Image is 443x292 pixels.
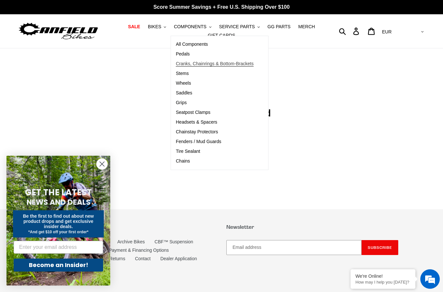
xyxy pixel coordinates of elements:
a: Payment & Financing Options [109,248,169,253]
a: Stems [171,69,258,79]
a: Headsets & Spacers [171,117,258,127]
span: All Components [176,42,208,47]
span: Subscribe [368,245,392,250]
span: Chains [176,158,190,164]
p: Quick links [45,224,217,230]
span: Seatpost Clamps [176,110,210,115]
a: Chains [171,156,258,166]
p: How may I help you today? [355,280,411,285]
span: Chainstay Protectors [176,129,218,135]
input: Email address [226,240,362,255]
span: GET THE LATEST [25,187,92,198]
a: GIFT CARDS [205,31,239,40]
span: SERVICE PARTS [219,24,255,30]
a: CBF™ Suspension [155,239,193,244]
button: Subscribe [362,240,398,255]
a: Archive Bikes [117,239,145,244]
a: Dealer Application [160,256,197,261]
button: Close dialog [96,158,108,170]
button: BIKES [145,22,169,31]
span: Cranks, Chainrings & Bottom-Brackets [176,61,254,67]
span: Stems [176,71,189,76]
span: Saddles [176,90,192,96]
span: Wheels [176,80,191,86]
button: Become an Insider! [14,259,103,272]
a: Seatpost Clamps [171,108,258,117]
span: *And get $10 off your first order* [28,230,88,234]
a: All Components [171,40,258,49]
h1: 404 Page Not Found [63,107,380,119]
span: Fenders / Mud Guards [176,139,221,144]
a: GG PARTS [264,22,294,31]
span: Be the first to find out about new product drops and get exclusive insider deals. [23,213,94,229]
a: Fenders / Mud Guards [171,137,258,147]
button: SERVICE PARTS [216,22,263,31]
p: The page you requested does not exist. [63,125,380,132]
img: Canfield Bikes [18,21,99,42]
span: GG PARTS [268,24,291,30]
span: MERCH [298,24,315,30]
a: SALE [125,22,143,31]
span: Pedals [176,51,190,57]
a: MERCH [295,22,318,31]
span: COMPONENTS [174,24,206,30]
p: Newsletter [226,224,398,230]
a: Chainstay Protectors [171,127,258,137]
span: Headsets & Spacers [176,119,217,125]
a: Grips [171,98,258,108]
span: NEWS AND DEALS [27,197,90,207]
a: Wheels [171,79,258,88]
a: Contact [135,256,150,261]
a: Tire Sealant [171,147,258,156]
input: Enter your email address [14,241,103,254]
a: Saddles [171,88,258,98]
span: SALE [128,24,140,30]
span: Grips [176,100,186,105]
span: GIFT CARDS [208,33,235,38]
button: COMPONENTS [171,22,214,31]
a: Pedals [171,49,258,59]
span: Tire Sealant [176,149,200,154]
a: Cranks, Chainrings & Bottom-Brackets [171,59,258,69]
span: BIKES [148,24,161,30]
div: We're Online! [355,274,411,279]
